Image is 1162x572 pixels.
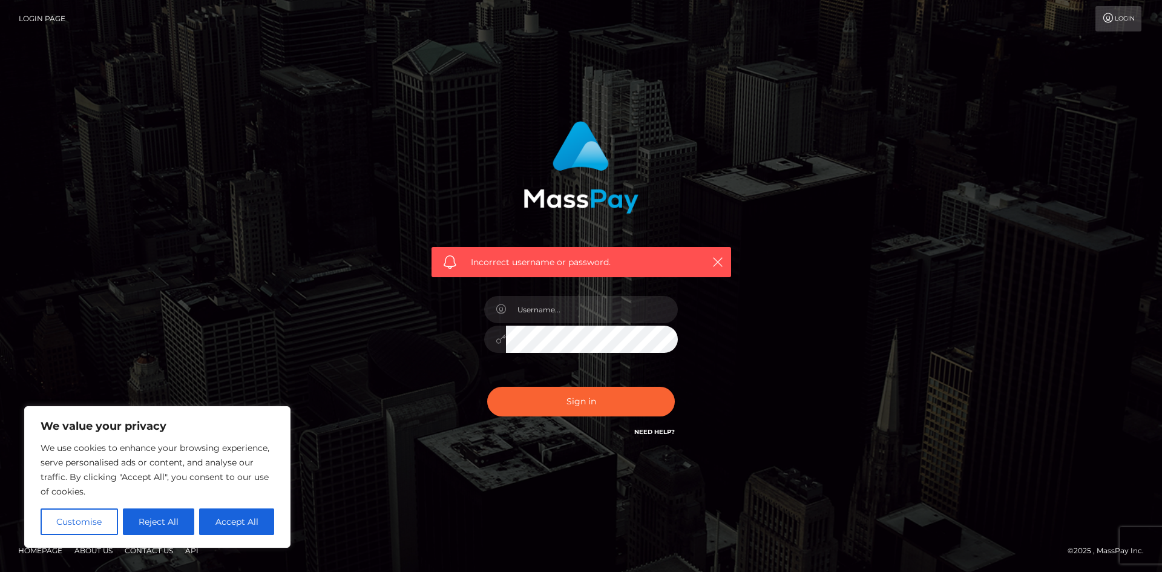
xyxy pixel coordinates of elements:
[1068,544,1153,557] div: © 2025 , MassPay Inc.
[634,428,675,436] a: Need Help?
[13,541,67,560] a: Homepage
[506,296,678,323] input: Username...
[524,121,638,214] img: MassPay Login
[41,419,274,433] p: We value your privacy
[199,508,274,535] button: Accept All
[123,508,195,535] button: Reject All
[487,387,675,416] button: Sign in
[120,541,178,560] a: Contact Us
[19,6,65,31] a: Login Page
[1095,6,1141,31] a: Login
[180,541,203,560] a: API
[41,441,274,499] p: We use cookies to enhance your browsing experience, serve personalised ads or content, and analys...
[41,508,118,535] button: Customise
[24,406,290,548] div: We value your privacy
[471,256,692,269] span: Incorrect username or password.
[70,541,117,560] a: About Us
